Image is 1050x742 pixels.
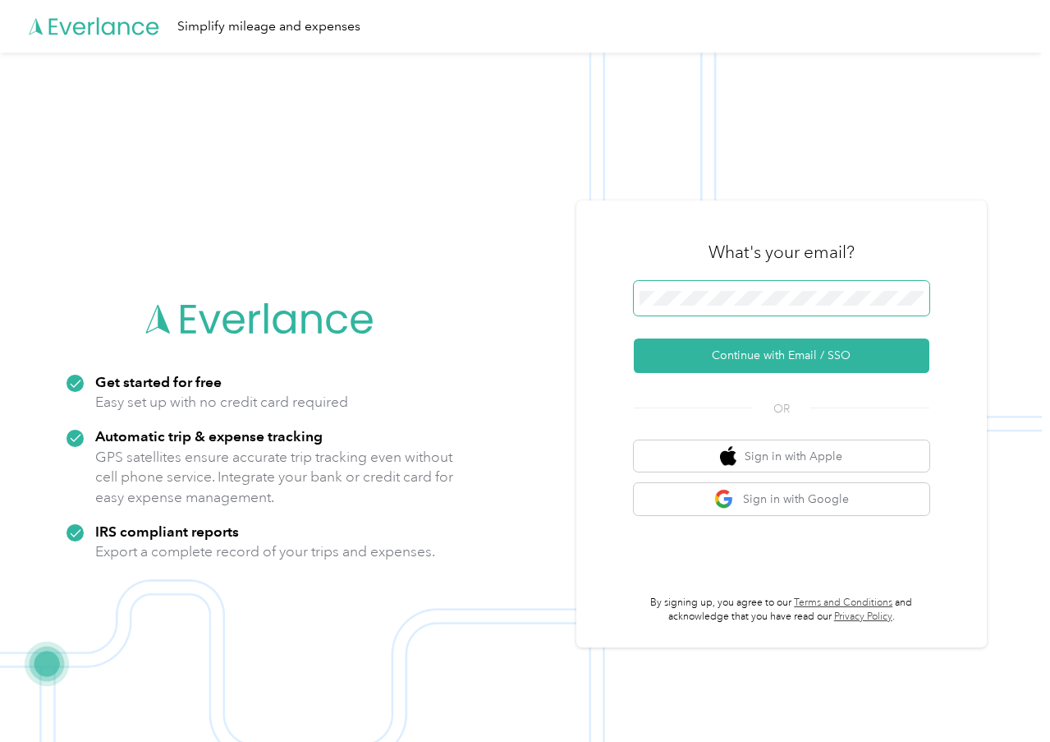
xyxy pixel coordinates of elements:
[95,447,454,508] p: GPS satellites ensure accurate trip tracking even without cell phone service. Integrate your bank...
[95,392,348,412] p: Easy set up with no credit card required
[753,400,810,417] span: OR
[634,440,929,472] button: apple logoSign in with Apple
[720,446,736,467] img: apple logo
[177,16,360,37] div: Simplify mileage and expenses
[634,596,929,624] p: By signing up, you agree to our and acknowledge that you have read our .
[95,373,222,390] strong: Get started for free
[834,611,892,623] a: Privacy Policy
[634,339,929,373] button: Continue with Email / SSO
[794,597,892,609] a: Terms and Conditions
[714,489,735,509] img: google logo
[634,483,929,515] button: google logoSign in with Google
[95,542,435,562] p: Export a complete record of your trips and expenses.
[708,241,855,264] h3: What's your email?
[95,523,239,540] strong: IRS compliant reports
[95,427,323,445] strong: Automatic trip & expense tracking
